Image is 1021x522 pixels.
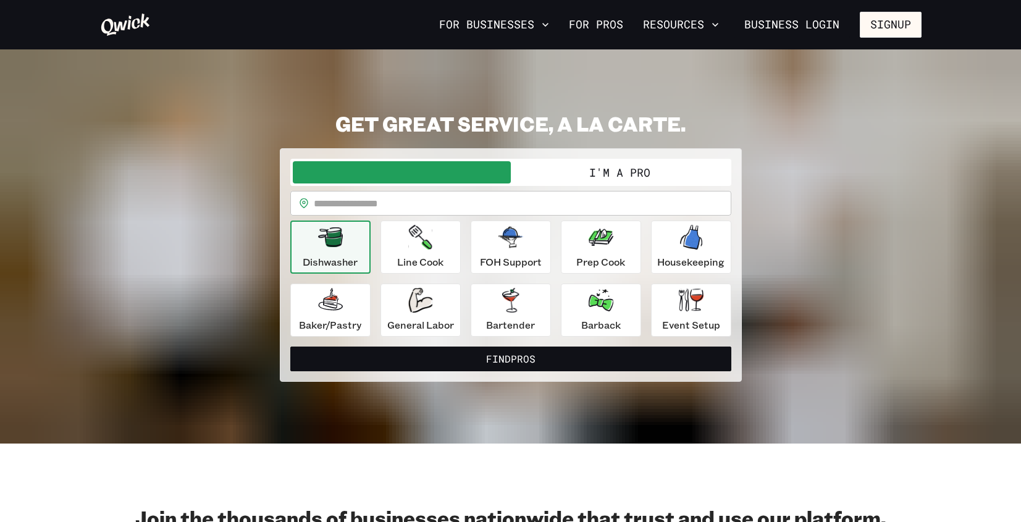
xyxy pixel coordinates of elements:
[511,161,729,183] button: I'm a Pro
[290,221,371,274] button: Dishwasher
[662,318,720,332] p: Event Setup
[380,221,461,274] button: Line Cook
[860,12,922,38] button: Signup
[387,318,454,332] p: General Labor
[480,255,542,269] p: FOH Support
[380,284,461,337] button: General Labor
[290,347,731,371] button: FindPros
[303,255,358,269] p: Dishwasher
[486,318,535,332] p: Bartender
[651,284,731,337] button: Event Setup
[434,14,554,35] button: For Businesses
[651,221,731,274] button: Housekeeping
[561,221,641,274] button: Prep Cook
[397,255,443,269] p: Line Cook
[471,221,551,274] button: FOH Support
[561,284,641,337] button: Barback
[564,14,628,35] a: For Pros
[290,284,371,337] button: Baker/Pastry
[581,318,621,332] p: Barback
[657,255,725,269] p: Housekeeping
[299,318,361,332] p: Baker/Pastry
[576,255,625,269] p: Prep Cook
[471,284,551,337] button: Bartender
[280,111,742,136] h2: GET GREAT SERVICE, A LA CARTE.
[638,14,724,35] button: Resources
[293,161,511,183] button: I'm a Business
[734,12,850,38] a: Business Login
